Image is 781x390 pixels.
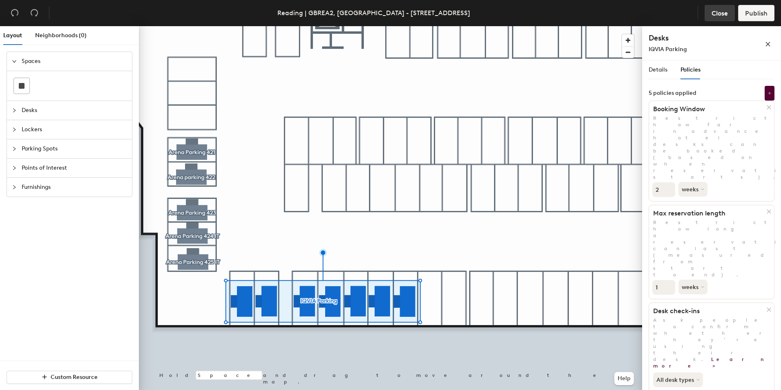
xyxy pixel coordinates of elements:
button: Undo (⌘ + Z) [7,5,23,21]
span: Lockers [22,120,127,139]
p: Restrict how long a reservation can last (measured from start to end). [649,219,774,278]
span: IQVIA Parking [649,46,687,53]
button: All desk types [653,372,703,387]
span: Layout [3,32,22,39]
span: collapsed [12,185,17,190]
button: Help [614,372,634,385]
button: Publish [738,5,774,21]
span: Points of Interest [22,159,127,177]
span: collapsed [12,127,17,132]
h4: Desks [649,33,739,43]
span: collapsed [12,146,17,151]
button: Redo (⌘ + ⇧ + Z) [26,5,42,21]
span: Policies [681,66,701,73]
p: Restrict how far in advance hotel desks can be booked (based on when reservation starts). [649,115,774,180]
span: Desks [22,101,127,120]
span: Spaces [22,52,127,71]
span: Neighborhoods (0) [35,32,87,39]
span: Furnishings [22,178,127,197]
button: Custom Resource [7,371,132,384]
span: Custom Resource [51,374,98,381]
button: weeks [678,182,707,197]
span: Parking Spots [22,139,127,158]
span: undo [11,9,19,17]
div: 5 policies applied [649,90,696,96]
button: Close [705,5,735,21]
h1: Desk check-ins [649,307,767,315]
span: expanded [12,59,17,64]
span: Details [649,66,667,73]
a: Learn more > [653,356,768,369]
span: collapsed [12,108,17,113]
button: weeks [678,280,707,294]
div: Reading | GBREA2, [GEOGRAPHIC_DATA] - [STREET_ADDRESS] [277,8,470,18]
span: collapsed [12,166,17,170]
span: close [765,41,771,47]
span: Close [712,9,728,17]
h1: Booking Window [649,105,767,113]
h1: Max reservation length [649,209,767,217]
span: Ask people to confirm whether they’re using their desk. [653,317,777,369]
